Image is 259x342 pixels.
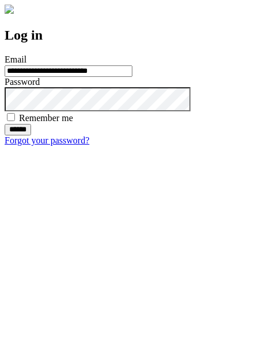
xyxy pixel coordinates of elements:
h2: Log in [5,28,254,43]
a: Forgot your password? [5,135,89,145]
label: Password [5,77,40,87]
label: Remember me [19,113,73,123]
img: logo-4e3dc11c47720685a147b03b5a06dd966a58ff35d612b21f08c02c0306f2b779.png [5,5,14,14]
label: Email [5,55,26,64]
